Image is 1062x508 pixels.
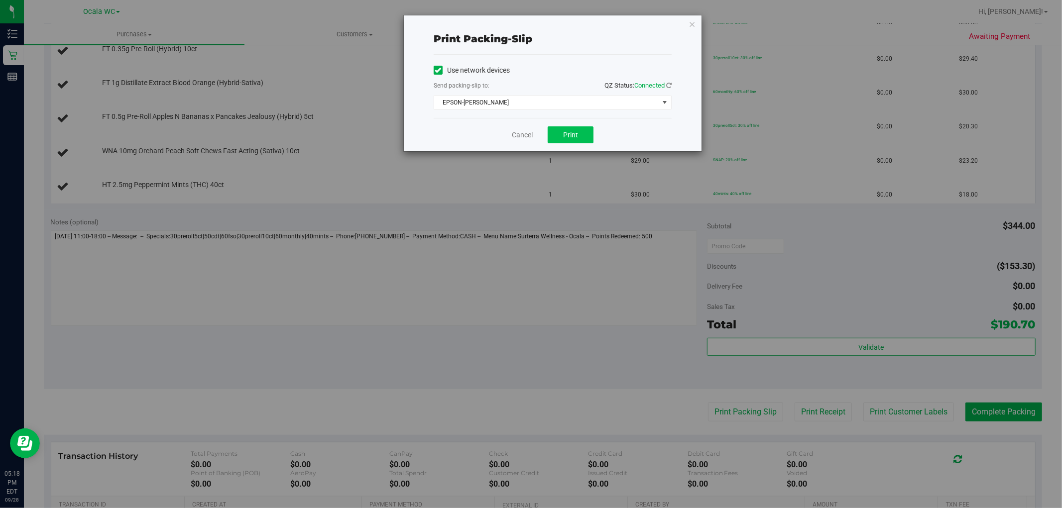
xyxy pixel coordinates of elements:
[512,130,533,140] a: Cancel
[434,81,489,90] label: Send packing-slip to:
[548,126,593,143] button: Print
[434,65,510,76] label: Use network devices
[659,96,671,109] span: select
[10,428,40,458] iframe: Resource center
[563,131,578,139] span: Print
[634,82,665,89] span: Connected
[434,96,659,109] span: EPSON-[PERSON_NAME]
[604,82,672,89] span: QZ Status:
[434,33,532,45] span: Print packing-slip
